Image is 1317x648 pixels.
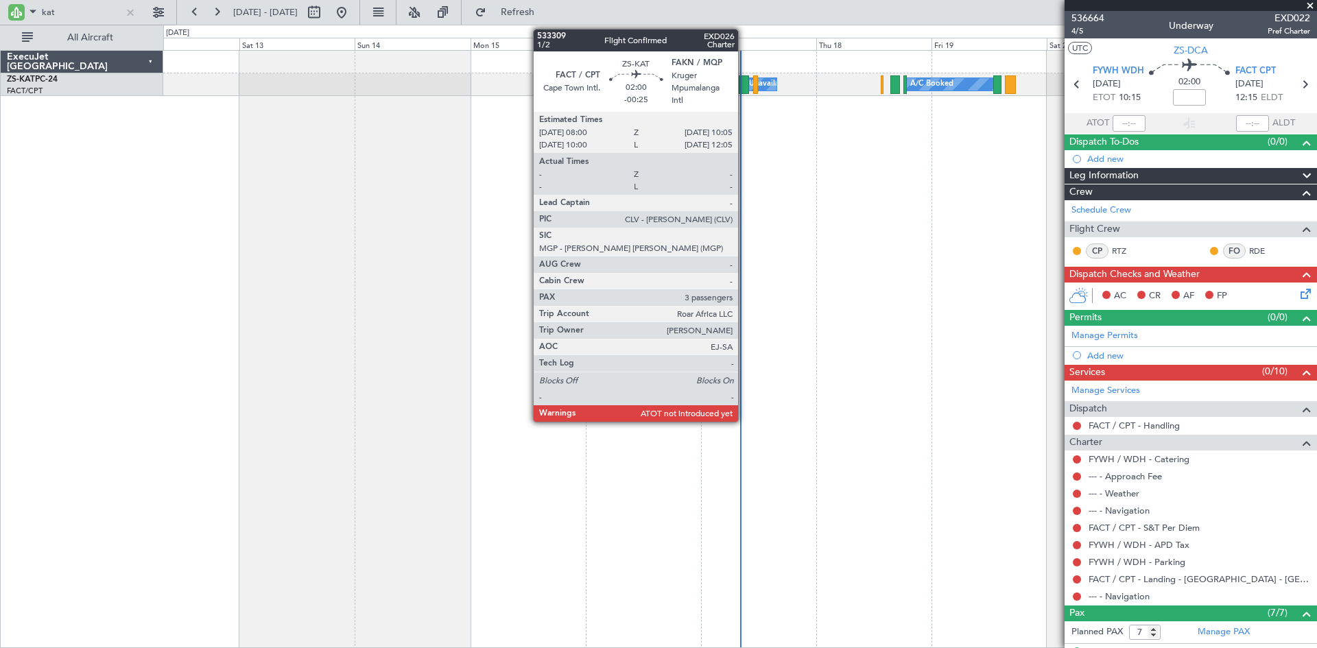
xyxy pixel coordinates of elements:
span: ELDT [1261,91,1283,105]
span: Flight Crew [1069,221,1120,237]
span: (0/0) [1268,310,1288,324]
a: ZS-KATPC-24 [7,75,58,84]
span: Dispatch Checks and Weather [1069,267,1200,283]
a: Manage PAX [1198,625,1250,639]
div: Fri 12 [124,38,239,50]
span: 02:00 [1178,75,1200,89]
span: Refresh [489,8,547,17]
span: Services [1069,365,1105,381]
span: 536664 [1071,11,1104,25]
span: AC [1114,289,1126,303]
a: RTZ [1112,245,1143,257]
div: Mon 15 [471,38,586,50]
div: Tue 16 [586,38,701,50]
span: [DATE] [1093,77,1121,91]
span: (7/7) [1268,605,1288,620]
a: FYWH / WDH - Catering [1089,453,1189,465]
a: RDE [1249,245,1280,257]
div: A/C Booked [910,74,953,95]
span: FACT CPT [1235,64,1276,78]
a: --- - Approach Fee [1089,470,1162,482]
div: [DATE] [166,27,189,39]
a: --- - Navigation [1089,505,1150,516]
span: ALDT [1272,117,1295,130]
span: ZS-DCA [1174,43,1208,58]
span: AF [1183,289,1194,303]
span: ATOT [1087,117,1109,130]
a: FYWH / WDH - Parking [1089,556,1185,568]
a: --- - Navigation [1089,590,1150,602]
div: Sat 13 [239,38,355,50]
div: A/C Unavailable [733,74,790,95]
a: FACT/CPT [7,86,43,96]
div: FO [1223,243,1246,259]
span: Crew [1069,184,1093,200]
span: (0/0) [1268,134,1288,149]
a: FACT / CPT - S&T Per Diem [1089,522,1200,533]
a: Manage Services [1071,384,1140,398]
span: Permits [1069,310,1102,326]
span: CR [1149,289,1161,303]
span: Leg Information [1069,168,1139,184]
label: Planned PAX [1071,625,1123,639]
div: A/C Unavailable [618,74,675,95]
div: Sun 14 [355,38,470,50]
span: FYWH WDH [1093,64,1144,78]
span: All Aircraft [36,33,145,43]
div: Thu 18 [816,38,932,50]
a: Schedule Crew [1071,204,1131,217]
div: Wed 17 [701,38,816,50]
span: EXD022 [1268,11,1310,25]
span: 4/5 [1071,25,1104,37]
span: Charter [1069,435,1102,451]
span: Pref Charter [1268,25,1310,37]
input: A/C (Reg. or Type) [42,2,121,23]
button: UTC [1068,42,1092,54]
a: FACT / CPT - Landing - [GEOGRAPHIC_DATA] - [GEOGRAPHIC_DATA] International FACT / CPT [1089,573,1310,585]
a: FACT / CPT - Handling [1089,420,1180,431]
span: [DATE] [1235,77,1263,91]
div: Fri 19 [932,38,1047,50]
div: Sat 20 [1047,38,1162,50]
span: 12:15 [1235,91,1257,105]
div: Underway [1169,19,1213,33]
div: Add new [1087,153,1310,165]
button: Refresh [468,1,551,23]
div: Add new [1087,350,1310,361]
span: 10:15 [1119,91,1141,105]
a: Manage Permits [1071,329,1138,343]
span: ETOT [1093,91,1115,105]
span: Pax [1069,605,1084,621]
a: FYWH / WDH - APD Tax [1089,539,1189,551]
span: Dispatch To-Dos [1069,134,1139,150]
div: CP [1086,243,1108,259]
a: --- - Weather [1089,488,1139,499]
span: FP [1217,289,1227,303]
input: --:-- [1113,115,1146,132]
span: [DATE] - [DATE] [233,6,298,19]
span: ZS-KAT [7,75,35,84]
button: All Aircraft [15,27,149,49]
span: Dispatch [1069,401,1107,417]
span: (0/10) [1262,364,1288,379]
